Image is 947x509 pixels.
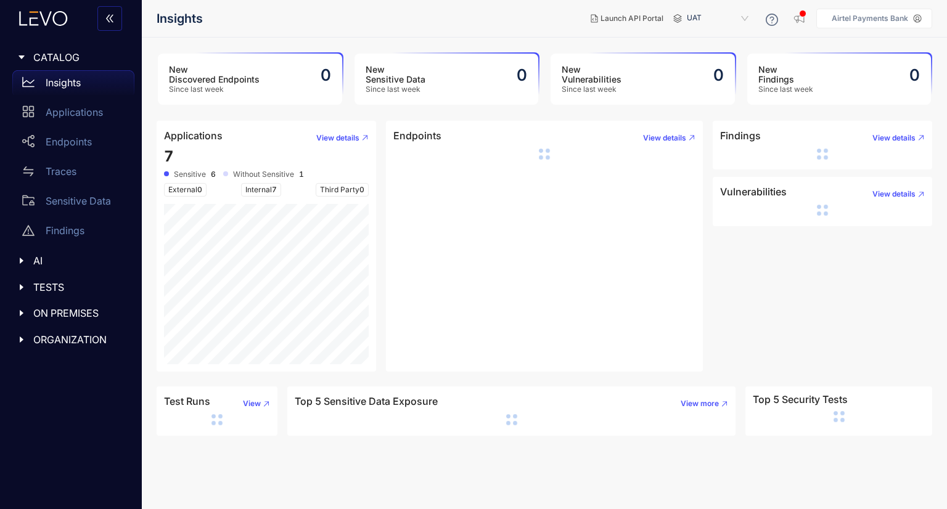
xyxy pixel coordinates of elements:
div: ON PREMISES [7,300,134,326]
span: Since last week [169,85,260,94]
span: Internal [241,183,281,197]
span: Third Party [316,183,369,197]
span: caret-right [17,283,26,291]
span: View [243,399,261,408]
h3: New Sensitive Data [366,65,425,84]
span: View details [643,134,686,142]
span: Sensitive [174,170,206,179]
a: Sensitive Data [12,189,134,218]
span: Since last week [758,85,813,94]
span: 0 [197,185,202,194]
div: ORGANIZATION [7,327,134,352]
p: Endpoints [46,136,92,147]
h4: Top 5 Sensitive Data Exposure [295,396,438,407]
button: View details [863,184,925,204]
span: double-left [105,14,115,25]
div: AI [7,248,134,274]
span: warning [22,224,35,237]
span: caret-right [17,256,26,265]
h2: 0 [909,66,920,84]
div: CATALOG [7,44,134,70]
span: TESTS [33,282,125,293]
span: Since last week [366,85,425,94]
button: View details [863,128,925,148]
p: Sensitive Data [46,195,111,206]
p: Applications [46,107,103,118]
h3: New Findings [758,65,813,84]
span: Insights [157,12,203,26]
button: double-left [97,6,122,31]
span: ORGANIZATION [33,334,125,345]
span: 7 [164,147,174,165]
span: View details [872,134,916,142]
button: View [233,394,270,413]
h4: Findings [720,130,761,141]
span: caret-right [17,335,26,344]
button: View more [671,394,728,413]
span: External [164,183,207,197]
span: View details [872,190,916,198]
h4: Test Runs [164,396,210,407]
h3: New Vulnerabilities [562,65,621,84]
div: TESTS [7,274,134,300]
button: Launch API Portal [581,9,673,28]
h4: Applications [164,130,223,141]
span: View details [316,134,359,142]
button: View details [306,128,369,148]
h2: 0 [517,66,527,84]
span: View more [681,399,719,408]
a: Traces [12,159,134,189]
span: AI [33,255,125,266]
h4: Vulnerabilities [720,186,787,197]
span: 7 [272,185,277,194]
a: Findings [12,218,134,248]
span: caret-right [17,309,26,317]
span: Without Sensitive [233,170,294,179]
span: Launch API Portal [601,14,663,23]
p: Traces [46,166,76,177]
span: UAT [687,9,751,28]
a: Applications [12,100,134,129]
a: Insights [12,70,134,100]
span: ON PREMISES [33,307,125,319]
h4: Top 5 Security Tests [753,394,848,405]
h2: 0 [713,66,724,84]
span: Since last week [562,85,621,94]
h3: New Discovered Endpoints [169,65,260,84]
h4: Endpoints [393,130,441,141]
a: Endpoints [12,129,134,159]
span: 0 [359,185,364,194]
span: caret-right [17,53,26,62]
p: Insights [46,77,81,88]
h2: 0 [321,66,331,84]
b: 6 [211,170,216,179]
span: CATALOG [33,52,125,63]
p: Airtel Payments Bank [832,14,908,23]
span: swap [22,165,35,177]
p: Findings [46,225,84,236]
b: 1 [299,170,304,179]
button: View details [633,128,695,148]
